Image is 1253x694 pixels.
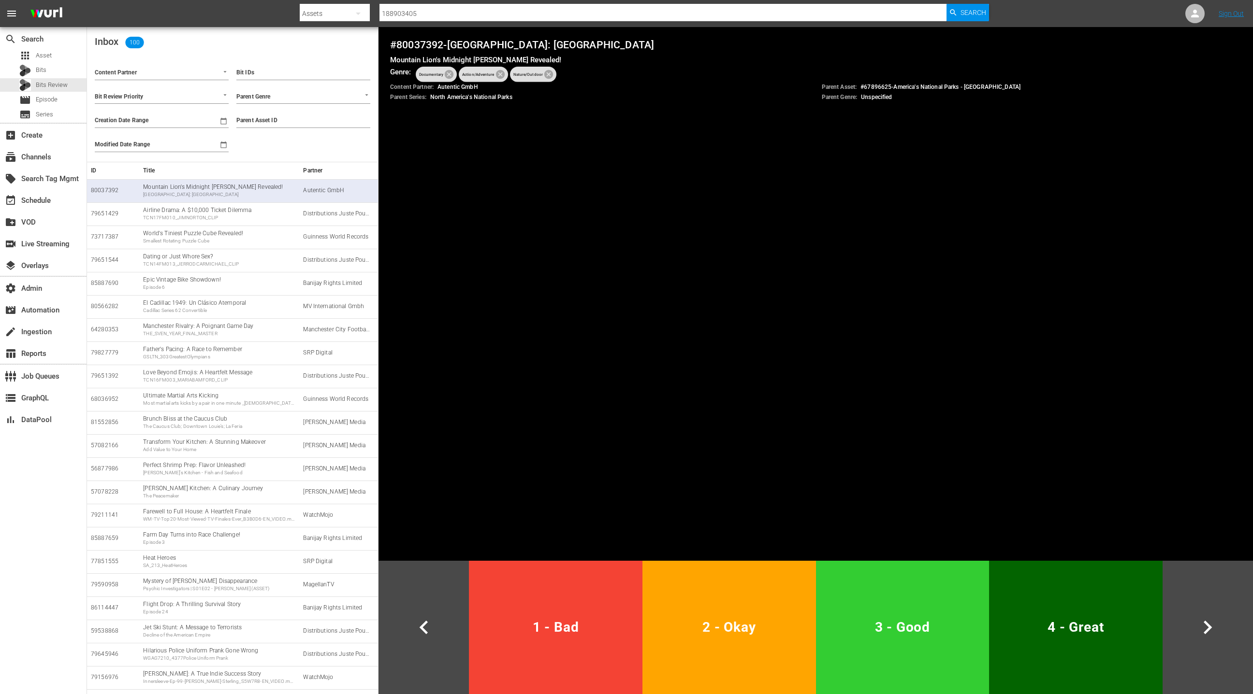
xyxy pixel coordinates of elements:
button: 1 - Bad [469,561,642,694]
span: Search Tag Mgmt [5,173,16,184]
div: Nature/Outdoor [510,67,556,82]
div: [PERSON_NAME]'s Kitchen - Fish and Seafood [143,469,295,476]
div: Most martial arts kicks by a pair in one minute _[DEMOGRAPHIC_DATA]_ [143,400,295,407]
div: 68036952 [91,395,135,403]
input: Content Partner [95,67,202,80]
span: Bits Review [36,80,68,90]
span: Overlays [5,260,16,271]
div: El Cadillac 1949: Un Clásico Atemporal [143,299,295,314]
h5: Genre: [390,67,411,77]
div: Banijay Rights Limited [303,534,370,542]
span: Schedule [5,195,16,206]
div: 79156976 [91,673,135,681]
div: WGAG7210_4377Police Uniform Prank [143,655,295,662]
div: Mountain Lion's Midnight Hunt Revealed! [143,183,295,198]
span: Episode [36,95,58,104]
span: Automation [5,304,16,316]
p: North America's National Parks [390,93,512,101]
div: WatchMojo [303,673,370,681]
div: 79651392 [91,372,135,380]
div: Dating or Just Whore Sex? [143,253,295,268]
div: Janson Media [303,418,370,426]
div: Documentary [416,67,457,82]
div: 85887690 [91,279,135,287]
span: Nature/Outdoor [510,63,546,86]
span: Job Queues [5,370,16,382]
div: Graham Kerr's Kitchen: A Culinary Journey [143,484,295,499]
div: World's Tiniest Puzzle Cube Revealed! [143,229,295,244]
div: Manchester City Football Club Limited [303,326,370,334]
div: Decline of the American Empire [143,632,295,638]
div: Ultimate Martial Arts Kicking [143,392,295,407]
th: ID [87,162,139,179]
span: 3 - Good [820,615,986,639]
span: Documentary [416,63,447,86]
div: Janson Media [303,465,370,473]
div: Episode 24 [143,609,295,615]
span: 100 [125,39,144,46]
div: 79590958 [91,581,135,589]
div: THE_SVEN_YEAR_FINAL_MASTER [143,330,295,337]
div: 86114447 [91,604,135,612]
div: Farm Day Turns into Race Challenge! [143,531,295,546]
span: Admin [5,283,16,294]
div: Jet Ski Stunt: A Message to Terrorists [143,623,295,638]
span: VOD [5,216,16,228]
th: Partner [299,162,378,179]
div: 85887659 [91,534,135,542]
a: Sign Out [1219,10,1244,17]
h4: # 80037392 - [GEOGRAPHIC_DATA]: [GEOGRAPHIC_DATA] [390,39,1241,51]
div: 79827779 [91,349,135,357]
div: 79211141 [91,511,135,519]
span: Content Partner: [390,84,434,90]
span: Action/Adventure [459,63,498,86]
div: WatchMojo [303,511,370,519]
div: Banijay Rights Limited [303,279,370,287]
div: 79651429 [91,210,135,218]
div: Smallest Rotating Puzzle Cube [143,238,295,244]
span: 1 - Bad [473,615,639,639]
div: Distributions Juste Pour Rire Inc. [303,256,370,264]
div: Episode 3 [143,539,295,546]
div: Distributions Juste Pour Rire Inc. [303,210,370,218]
div: Hilarious Police Uniform Prank Gone Wrong [143,647,295,662]
div: Distributions Juste Pour Rire Inc. [303,650,370,658]
div: The Peacemaker [143,493,295,499]
button: Search [947,4,989,21]
div: 57082166 [91,441,135,450]
div: Mystery of Amy Hoffman's Disappearance [143,577,295,592]
span: Search [5,33,16,45]
div: Flight Drop: A Thrilling Survival Story [143,600,295,615]
div: 73717387 [91,233,135,241]
button: Open [1233,68,1242,77]
div: Heat Heroes [143,554,295,569]
div: 80566282 [91,302,135,311]
div: Cadillac Series 62 Convertible [143,307,295,314]
div: Brunch Bliss at the Caucus Club [143,415,295,430]
span: 4 - Great [993,615,1159,639]
div: Bits [19,65,31,76]
div: Perfect Shrimp Prep: Flavor Unleashed! [143,461,295,476]
span: Series [19,109,31,120]
div: Epic Vintage Bike Showdown! [143,276,295,291]
div: The Caucus Club; Downtown Louie’s; La Feria [143,423,295,430]
div: Lindsay Sterling: A True Indie Success Story [143,670,295,685]
div: GSLTN_303GreatestOlympians [143,354,295,360]
div: SRP Digital [303,349,370,357]
div: Autentic GmbH [303,186,370,195]
span: DataPool [5,414,16,425]
div: 59538868 [91,627,135,635]
span: Parent Series: [390,94,426,100]
span: Parent Genre: [822,94,858,100]
div: Banijay Rights Limited [303,604,370,612]
span: Asset [36,51,52,60]
div: TCN17FM010_JIMNORTON_CLIP [143,214,295,221]
div: 81552856 [91,418,135,426]
span: Bits [36,65,46,75]
div: MagellanTV [303,581,370,589]
div: Add Value to Your Home [143,446,295,453]
div: Farewell to Full House: A Heartfelt Finale [143,508,295,523]
div: Distributions Juste Pour Rire Inc. [303,627,370,635]
span: Ingestion [5,326,16,338]
div: 79645946 [91,650,135,658]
